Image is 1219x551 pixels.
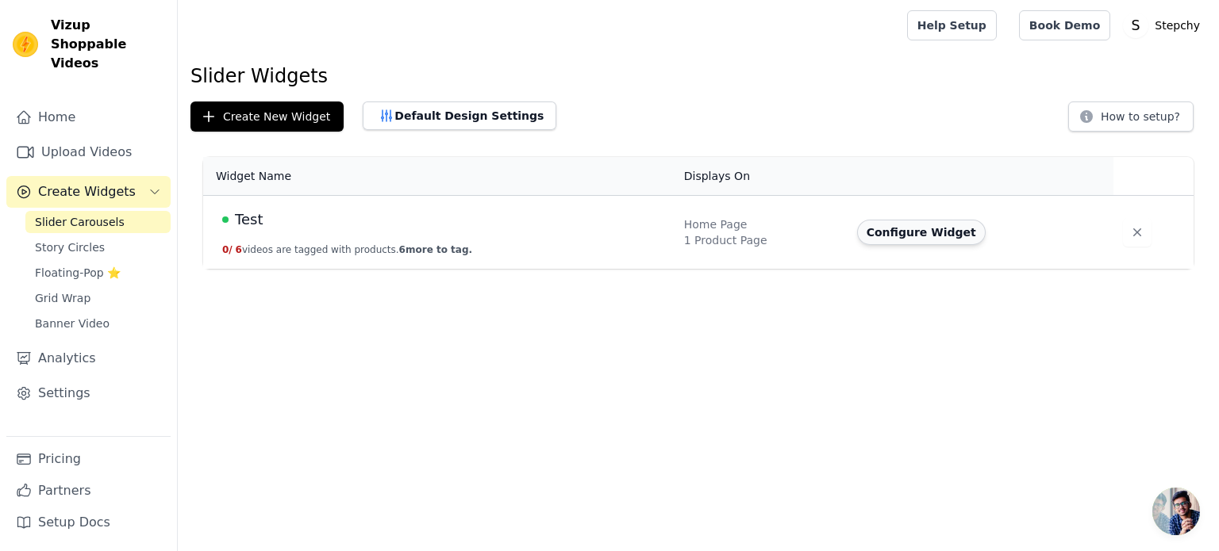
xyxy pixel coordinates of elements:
[25,236,171,258] a: Story Circles
[684,232,838,248] div: 1 Product Page
[222,244,233,255] span: 0 /
[1132,17,1140,33] text: S
[675,157,848,196] th: Displays On
[35,290,90,306] span: Grid Wrap
[6,443,171,475] a: Pricing
[235,209,263,231] span: Test
[6,507,171,538] a: Setup Docs
[399,244,472,255] span: 6 more to tag.
[6,342,171,374] a: Analytics
[857,220,986,245] button: Configure Widget
[907,10,997,40] a: Help Setup
[1068,113,1194,128] a: How to setup?
[25,262,171,284] a: Floating-Pop ⭐
[35,265,121,281] span: Floating-Pop ⭐
[222,243,472,256] button: 0/ 6videos are tagged with products.6more to tag.
[6,176,171,208] button: Create Widgets
[222,216,229,223] span: Live Published
[25,287,171,309] a: Grid Wrap
[25,211,171,233] a: Slider Carousels
[1123,11,1206,40] button: S Stepchy
[363,101,556,130] button: Default Design Settings
[190,63,1206,89] h1: Slider Widgets
[6,101,171,133] a: Home
[236,244,242,255] span: 6
[25,312,171,335] a: Banner Video
[6,377,171,409] a: Settings
[51,16,164,73] span: Vizup Shoppable Videos
[1068,101,1194,132] button: How to setup?
[1019,10,1110,40] a: Book Demo
[13,32,38,57] img: Vizup
[35,316,110,331] span: Banner Video
[38,182,136,201] span: Create Widgets
[35,239,105,255] span: Story Circles
[684,216,838,232] div: Home Page
[1152,488,1200,535] div: Open chat
[203,157,675,196] th: Widget Name
[1123,218,1152,247] button: Delete widget
[35,214,125,230] span: Slider Carousels
[6,136,171,168] a: Upload Videos
[1148,11,1206,40] p: Stepchy
[190,101,344,132] button: Create New Widget
[6,475,171,507] a: Partners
